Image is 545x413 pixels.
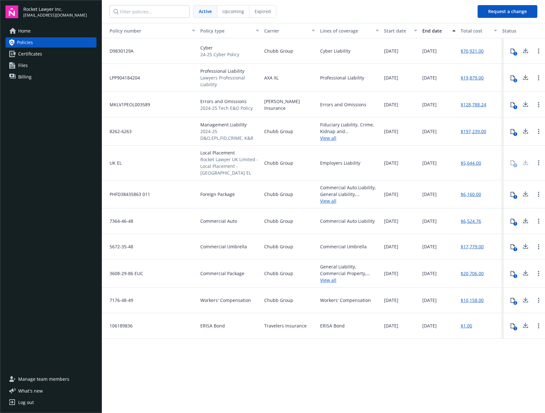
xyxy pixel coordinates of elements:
button: 1 [506,125,519,138]
a: View all [320,198,379,204]
a: Open options [535,191,542,198]
div: Fiduciary Liability, Crime, Kidnap and [PERSON_NAME], Directors and Officers, Employment Practice... [320,121,379,135]
span: [DATE] [422,128,437,135]
div: Total cost [461,27,490,34]
img: navigator-logo.svg [5,5,18,18]
a: Billing [5,72,96,82]
span: Upcoming [222,8,244,15]
button: 1 [506,215,519,228]
div: 2 [513,301,517,305]
span: [DATE] [384,101,398,108]
div: End date [422,27,449,34]
div: Errors and Omissions [320,101,366,108]
span: 24-25 Cyber Policy [200,51,239,58]
a: $197,239.00 [461,128,486,135]
span: Active [199,8,212,15]
span: [DATE] [384,48,398,54]
div: 1 [513,222,517,226]
button: 1 [506,267,519,280]
div: Cyber Liability [320,48,350,54]
button: Request a change [478,5,537,18]
div: Policy type [200,27,252,34]
div: 1 [513,105,517,109]
span: Chubb Group [264,48,293,54]
span: PHFD38435863 011 [104,191,150,198]
button: Total cost [458,23,500,38]
a: Open options [535,322,542,330]
span: Certificates [18,49,42,59]
button: What's new [5,387,53,394]
div: 1 [513,52,517,56]
a: $1.00 [461,322,472,329]
span: 5672-35-48 [104,243,133,250]
span: 3608-29-86 EUC [104,270,143,277]
span: Rocket Lawyer Inc. [23,6,87,12]
div: 1 [513,327,517,330]
a: $70,921.00 [461,48,484,54]
a: Open options [535,243,542,251]
span: [DATE] [422,322,437,329]
span: Travelers Insurance [264,322,307,329]
span: Chubb Group [264,160,293,166]
input: Filter policies... [110,5,189,18]
a: Open options [535,297,542,304]
span: Chubb Group [264,128,293,135]
div: General Liability, Commercial Property, Employee Benefits Liability [320,263,379,277]
div: 2 [513,79,517,82]
div: Status [502,27,545,34]
span: [DATE] [384,270,398,277]
a: Open options [535,270,542,277]
div: Professional Liability [320,74,364,81]
span: Professional Liability [200,68,259,74]
span: Chubb Group [264,218,293,224]
span: [DATE] [384,74,398,81]
a: $10,158.00 [461,297,484,304]
div: Commercial Umbrella [320,243,367,250]
span: 2024-25 D&O,EPL,FID,CRIME, K&R [200,128,259,141]
span: Workers' Compensation [200,297,251,304]
button: Rocket Lawyer Inc.[EMAIL_ADDRESS][DOMAIN_NAME] [23,5,96,18]
a: $5,644.00 [461,160,481,166]
button: 1 [506,45,519,57]
span: [DATE] [384,218,398,224]
span: 106189836 [104,322,133,329]
span: [DATE] [422,218,437,224]
span: Commercial Auto [200,218,237,224]
a: Open options [535,159,542,167]
span: Billing [18,72,32,82]
a: View all [320,277,379,283]
div: Start date [384,27,410,34]
span: 8262-6263 [104,128,132,135]
div: Policy number [104,27,188,34]
a: Files [5,60,96,71]
div: Carrier [264,27,308,34]
div: Toggle SortBy [104,27,188,34]
button: Policy type [198,23,262,38]
div: Log out [18,397,34,408]
span: [DATE] [422,297,437,304]
span: 2024-25 Tech E&O Policy [200,105,253,111]
span: [DATE] [422,243,437,250]
span: [EMAIL_ADDRESS][DOMAIN_NAME] [23,12,87,18]
span: 7364-46-48 [104,218,133,224]
a: Policies [5,37,96,48]
span: [DATE] [422,101,437,108]
a: $17,779.00 [461,243,484,250]
div: 1 [513,195,517,199]
button: 1 [506,240,519,253]
span: AXA XL [264,74,279,81]
span: Errors and Omissions [200,98,253,105]
a: Open options [535,74,542,82]
a: $19,879.00 [461,74,484,81]
a: Home [5,26,96,36]
span: [DATE] [384,128,398,135]
a: Open options [535,101,542,109]
button: 1 [506,98,519,111]
div: Commercial Auto Liability, General Liability, Commercial Property, Workers' Compensation, Blanket... [320,184,379,198]
div: 1 [513,132,517,136]
span: Chubb Group [264,297,293,304]
span: Home [18,26,31,36]
button: 1 [506,319,519,332]
span: Expired [255,8,271,15]
span: Rocket Lawyer UK Limited - Local Placement - [GEOGRAPHIC_DATA] EL [200,156,259,176]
